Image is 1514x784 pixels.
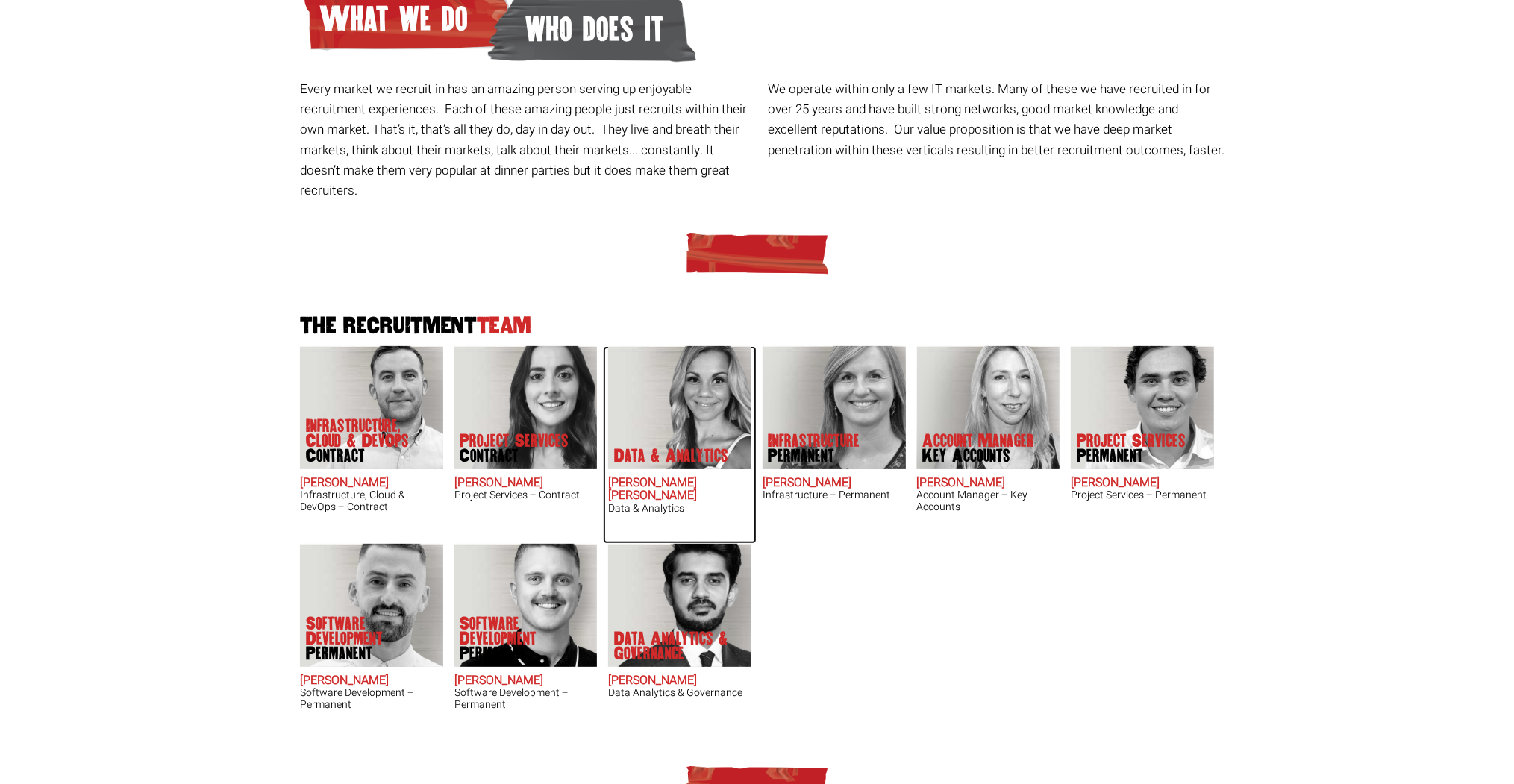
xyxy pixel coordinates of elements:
h3: Project Services – Contract [454,489,598,501]
h2: [PERSON_NAME] [1071,477,1214,490]
h3: Infrastructure – Permanent [763,489,906,501]
h2: [PERSON_NAME] [454,674,598,688]
h2: [PERSON_NAME] [PERSON_NAME] [608,477,751,503]
img: Amanda Evans's Our Infrastructure Permanent [763,346,906,469]
h3: Software Development – Permanent [300,687,443,710]
h3: Project Services – Permanent [1071,489,1214,501]
p: Data Analytics & Governance [614,631,733,661]
h3: Data Analytics & Governance [608,687,751,698]
h2: The Recruitment [295,315,1220,338]
span: . [1222,141,1225,160]
span: Contract [460,448,569,463]
h2: [PERSON_NAME] [917,477,1060,490]
p: Infrastructure [769,433,860,463]
img: Sam McKay does Project Services Permanent [1071,346,1214,469]
h3: Data & Analytics [608,503,751,514]
img: Awais Imtiaz does Data Analytics & Governance [608,544,751,667]
img: Adam Eshet does Infrastructure, Cloud & DevOps Contract [300,346,443,469]
span: Key Accounts [922,448,1034,463]
img: Anna-Maria Julie does Data & Analytics [608,346,751,469]
h2: [PERSON_NAME] [300,477,443,490]
img: Claire Sheerin does Project Services Contract [454,346,597,469]
h3: Software Development – Permanent [454,687,598,710]
p: We operate within only a few IT markets. Many of these we have recruited in for over 25 years and... [769,79,1226,160]
span: Contract [306,448,425,463]
p: Software Development [460,616,579,661]
img: Sam Williamson does Software Development Permanent [454,544,597,667]
p: Project Services [1077,433,1186,463]
p: Software Development [306,616,425,661]
span: Team [477,313,531,338]
span: Permanent [306,646,425,661]
h2: [PERSON_NAME] [454,477,598,490]
p: Project Services [460,433,569,463]
h2: [PERSON_NAME] [608,674,751,688]
h2: [PERSON_NAME] [763,477,906,490]
span: Permanent [460,646,579,661]
p: Infrastructure, Cloud & DevOps [306,418,425,463]
h3: Account Manager – Key Accounts [917,489,1060,512]
p: Every market we recruit in has an amazing person serving up enjoyable recruitment experiences. Ea... [300,79,757,201]
h2: [PERSON_NAME] [300,674,443,688]
p: Data & Analytics [614,448,728,463]
img: Liam Cox does Software Development Permanent [300,544,443,667]
img: Frankie Gaffney's our Account Manager Key Accounts [916,346,1060,469]
p: Account Manager [922,433,1034,463]
h3: Infrastructure, Cloud & DevOps – Contract [300,489,443,512]
span: Permanent [1077,448,1186,463]
span: Permanent [769,448,860,463]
